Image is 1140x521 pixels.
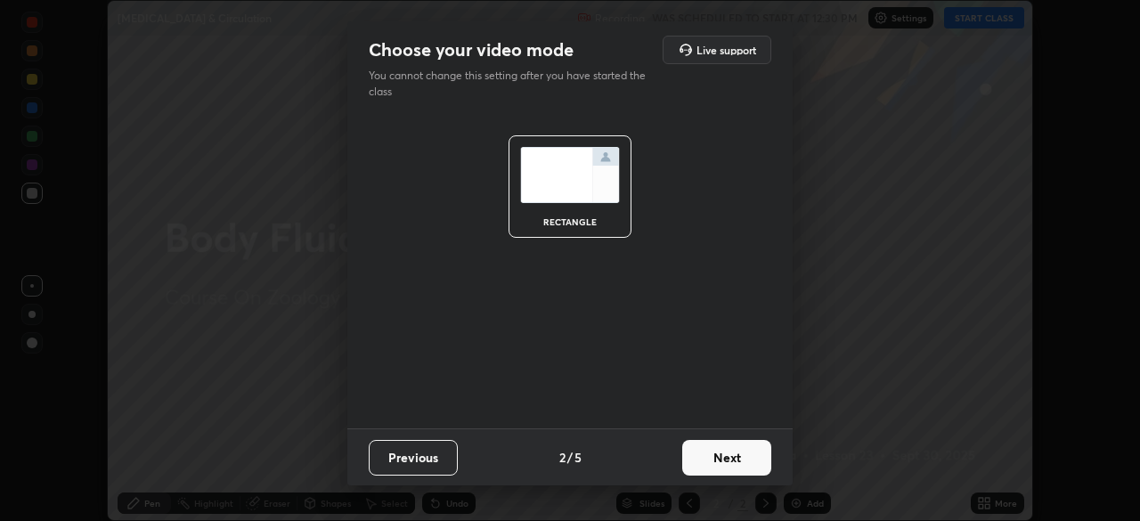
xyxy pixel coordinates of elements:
[534,217,606,226] div: rectangle
[369,440,458,476] button: Previous
[520,147,620,203] img: normalScreenIcon.ae25ed63.svg
[696,45,756,55] h5: Live support
[682,440,771,476] button: Next
[369,68,657,100] p: You cannot change this setting after you have started the class
[567,448,573,467] h4: /
[369,38,574,61] h2: Choose your video mode
[574,448,582,467] h4: 5
[559,448,566,467] h4: 2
